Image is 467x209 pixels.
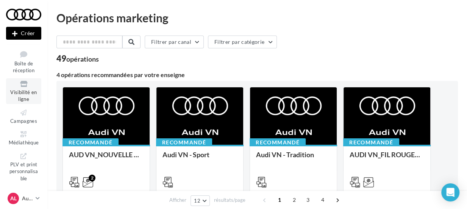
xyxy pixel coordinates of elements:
span: 2 [288,194,300,206]
span: Visibilité en ligne [10,89,37,102]
div: Recommandé [250,138,306,147]
a: Campagnes [6,107,41,125]
span: PLV et print personnalisable [9,160,38,181]
span: AL [10,195,17,202]
button: Filtrer par catégorie [208,36,277,48]
span: résultats/page [214,197,245,204]
span: Afficher [169,197,186,204]
span: Médiathèque [9,139,39,146]
span: 1 [273,194,286,206]
div: 49 [56,54,99,63]
button: 12 [191,195,210,206]
div: Recommandé [62,138,119,147]
div: Opérations marketing [56,12,458,23]
div: Nouvelle campagne [6,27,41,40]
a: PLV et print personnalisable [6,150,41,183]
div: Audi VN - Sport [162,151,237,166]
span: 3 [302,194,314,206]
div: Recommandé [156,138,212,147]
button: Filtrer par canal [145,36,204,48]
a: Visibilité en ligne [6,78,41,104]
p: Audi LAON [22,195,33,202]
div: 4 opérations recommandées par votre enseigne [56,72,458,78]
a: Boîte de réception [6,48,41,75]
span: Boîte de réception [13,60,34,74]
a: AL Audi LAON [6,191,41,206]
button: Créer [6,27,41,40]
div: AUDI VN_FIL ROUGE 2025 - A1, Q2, Q3, Q5 et Q4 e-tron [350,151,424,166]
span: Campagnes [10,118,37,124]
div: 2 [89,175,95,181]
div: Open Intercom Messenger [441,183,459,201]
span: 12 [194,198,200,204]
div: AUD VN_NOUVELLE A6 e-tron [69,151,144,166]
a: Médiathèque [6,128,41,147]
div: opérations [66,56,99,62]
div: Recommandé [343,138,399,147]
span: 4 [317,194,329,206]
div: Audi VN - Tradition [256,151,331,166]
